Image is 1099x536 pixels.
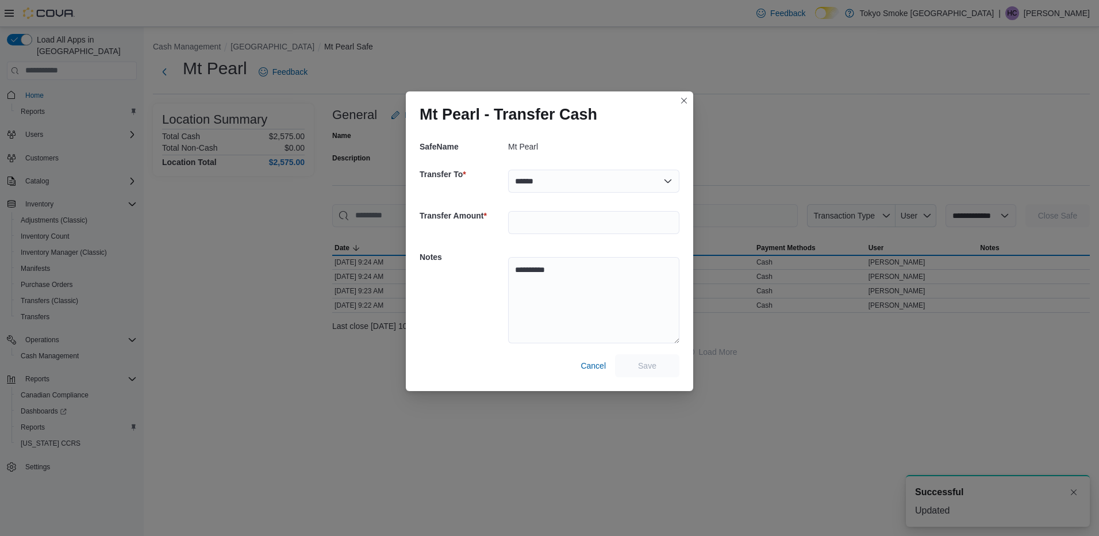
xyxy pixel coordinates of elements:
h5: SafeName [420,135,506,158]
button: Save [615,354,679,377]
h5: Transfer Amount [420,204,506,227]
h1: Mt Pearl - Transfer Cash [420,105,597,124]
span: Save [638,360,656,372]
h5: Transfer To [420,163,506,186]
button: Closes this modal window [677,94,691,108]
span: Cancel [581,360,606,372]
h5: Notes [420,246,506,269]
p: Mt Pearl [508,142,538,151]
button: Cancel [576,354,610,377]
